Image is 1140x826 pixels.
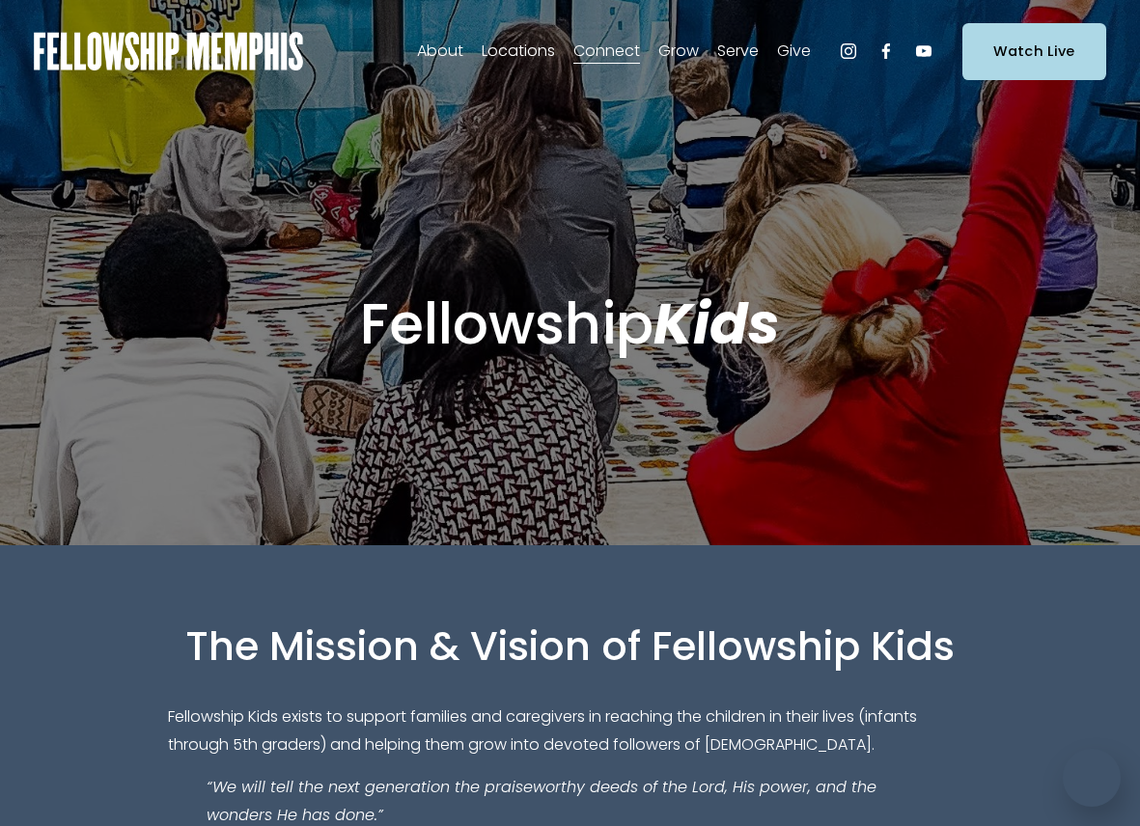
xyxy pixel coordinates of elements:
[658,36,699,67] a: folder dropdown
[653,285,780,363] em: Kids
[573,36,640,67] a: folder dropdown
[717,38,759,66] span: Serve
[839,41,858,61] a: Instagram
[34,32,303,70] img: Fellowship Memphis
[876,41,896,61] a: Facebook
[777,36,811,67] a: folder dropdown
[777,38,811,66] span: Give
[573,38,640,66] span: Connect
[962,23,1106,80] a: Watch Live
[482,38,555,66] span: Locations
[717,36,759,67] a: folder dropdown
[417,38,463,66] span: About
[482,36,555,67] a: folder dropdown
[658,38,699,66] span: Grow
[417,36,463,67] a: folder dropdown
[168,289,972,359] h1: Fellowship
[168,620,972,673] h2: The Mission & Vision of Fellowship Kids
[168,703,972,759] p: Fellowship Kids exists to support families and caregivers in reaching the children in their lives...
[914,41,933,61] a: YouTube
